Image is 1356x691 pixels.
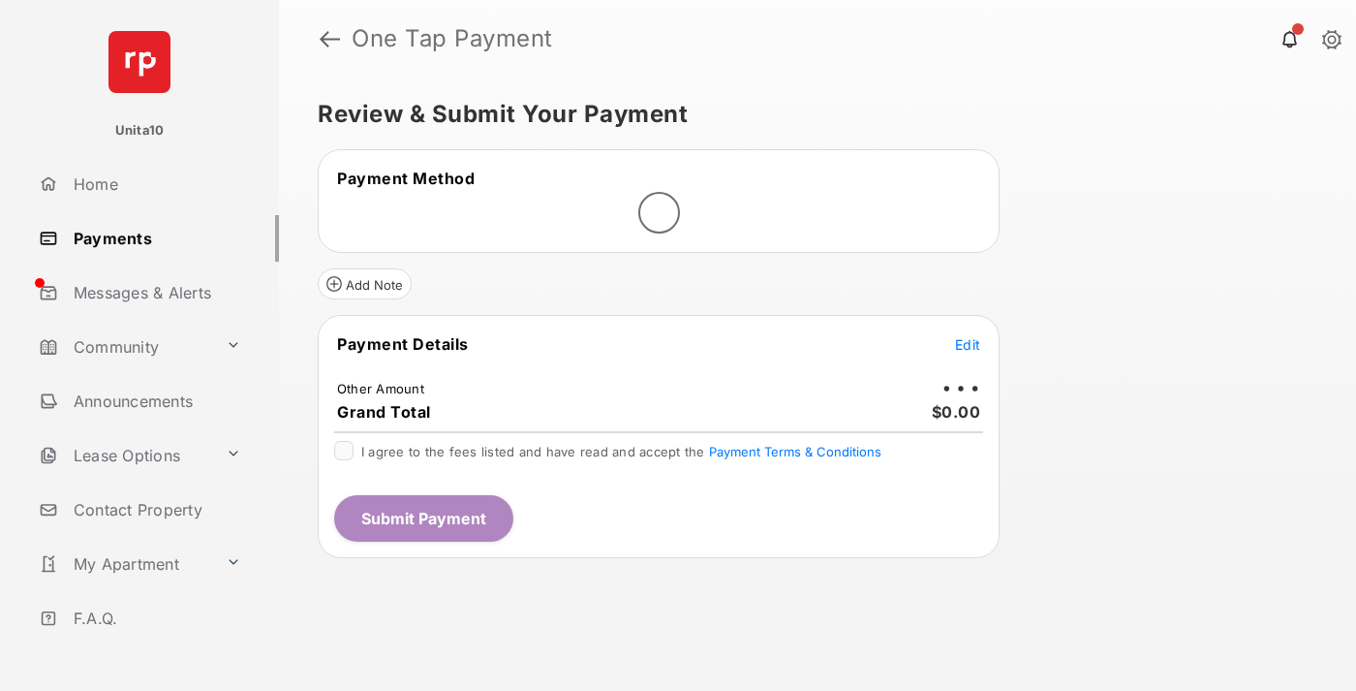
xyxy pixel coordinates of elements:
[108,31,170,93] img: svg+xml;base64,PHN2ZyB4bWxucz0iaHR0cDovL3d3dy53My5vcmcvMjAwMC9zdmciIHdpZHRoPSI2NCIgaGVpZ2h0PSI2NC...
[361,444,881,459] span: I agree to the fees listed and have read and accept the
[31,487,279,533] a: Contact Property
[31,432,218,479] a: Lease Options
[318,268,412,299] button: Add Note
[31,269,279,316] a: Messages & Alerts
[336,380,425,397] td: Other Amount
[31,161,279,207] a: Home
[337,334,469,354] span: Payment Details
[115,121,165,141] p: Unita10
[337,169,475,188] span: Payment Method
[31,215,279,262] a: Payments
[31,595,279,642] a: F.A.Q.
[318,103,1302,126] h5: Review & Submit Your Payment
[334,495,513,542] button: Submit Payment
[955,334,980,354] button: Edit
[31,378,279,424] a: Announcements
[31,541,218,587] a: My Apartment
[352,27,553,50] strong: One Tap Payment
[337,402,431,422] span: Grand Total
[709,444,881,459] button: I agree to the fees listed and have read and accept the
[932,402,981,422] span: $0.00
[955,336,980,353] span: Edit
[31,324,218,370] a: Community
